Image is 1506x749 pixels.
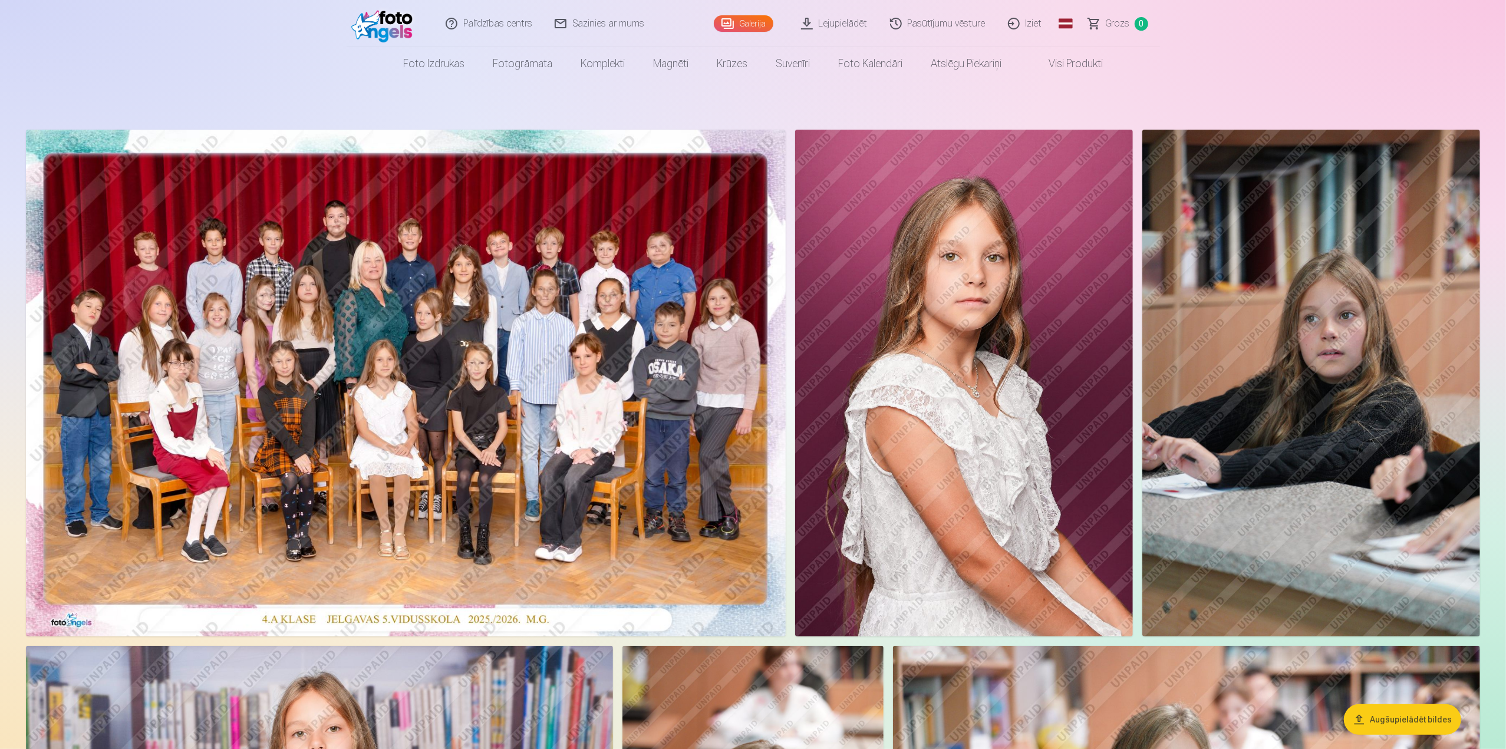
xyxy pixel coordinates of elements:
button: Augšupielādēt bildes [1344,704,1461,735]
a: Suvenīri [762,47,824,80]
span: Grozs [1106,17,1130,31]
a: Magnēti [639,47,703,80]
a: Atslēgu piekariņi [917,47,1016,80]
a: Fotogrāmata [479,47,566,80]
a: Krūzes [703,47,762,80]
a: Komplekti [566,47,639,80]
a: Foto kalendāri [824,47,917,80]
span: 0 [1135,17,1148,31]
a: Foto izdrukas [389,47,479,80]
img: /fa1 [351,5,419,42]
a: Visi produkti [1016,47,1117,80]
a: Galerija [714,15,773,32]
